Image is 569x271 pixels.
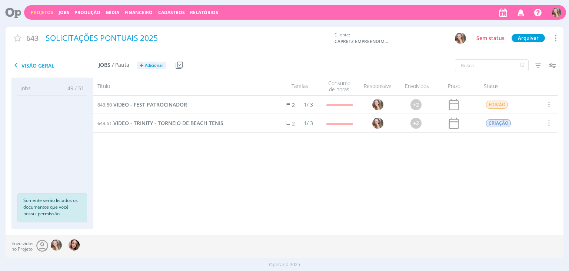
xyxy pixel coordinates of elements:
button: +Adicionar [137,62,166,69]
span: CAPRETZ EMPREENDIMENTOS IMOBILIARIOS LTDA [335,38,390,45]
div: Responsável [358,80,399,93]
div: +2 [411,118,422,129]
span: 643 [26,33,39,43]
span: 1 [304,101,307,108]
a: Projetos [31,9,53,16]
span: / 3 [304,120,313,127]
img: G [51,239,62,251]
a: Mídia [106,9,119,16]
span: Jobs [99,62,110,68]
span: Jobs [20,84,31,92]
img: G [552,8,561,17]
span: 1 [304,120,307,127]
span: + [140,62,143,69]
span: / 3 [304,101,313,108]
a: 643.50VIDEO - FEST PATROCINADOR [97,101,187,109]
span: 49 / 51 [62,84,84,92]
img: T [69,239,80,251]
span: 2 [292,101,295,108]
div: SOLICITAÇÕES PONTUAIS 2025 [43,30,331,47]
span: VIDEO - TRINITY - TORNEIO DE BEACH TENIS [113,120,223,127]
a: Jobs [59,9,69,16]
span: Sem status [476,35,505,42]
button: Cadastros [156,10,187,16]
a: 643.51VIDEO - TRINITY - TORNEIO DE BEACH TENIS [97,119,223,127]
div: Consumo de horas [321,80,358,93]
div: Status [473,80,539,93]
a: Financeiro [124,9,153,16]
span: 643.50 [97,101,112,108]
button: Financeiro [122,10,155,16]
img: G [373,99,384,110]
span: VIDEO - FEST PATROCINADOR [113,101,187,108]
div: +2 [411,99,422,110]
span: Envolvidos no Projeto [11,241,33,252]
div: Tarefas [273,80,321,93]
div: Cliente: [335,32,466,45]
button: G [455,32,466,44]
button: Mídia [104,10,122,16]
a: Produção [74,9,100,16]
span: Adicionar [145,63,163,68]
button: Arquivar [512,34,545,42]
div: Título [93,80,272,93]
input: Busca [455,59,529,71]
span: / Pauta [112,62,129,68]
span: CRIAÇÃO [486,119,511,127]
span: EDIÇÃO [486,101,508,109]
button: Projetos [29,10,56,16]
button: Sem status [475,34,506,43]
div: Envolvidos [399,80,436,93]
button: G [552,6,562,19]
p: Somente serão listados os documentos que você possui permissão [23,197,81,217]
img: G [373,118,384,129]
span: Cadastros [158,9,185,16]
button: Produção [72,10,103,16]
img: G [455,33,466,44]
button: Jobs [56,10,71,16]
span: 643.51 [97,120,112,127]
span: Visão Geral [11,61,99,70]
button: Relatórios [188,10,220,16]
a: Relatórios [190,9,218,16]
div: Prazo [436,80,473,93]
span: 2 [292,120,295,127]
